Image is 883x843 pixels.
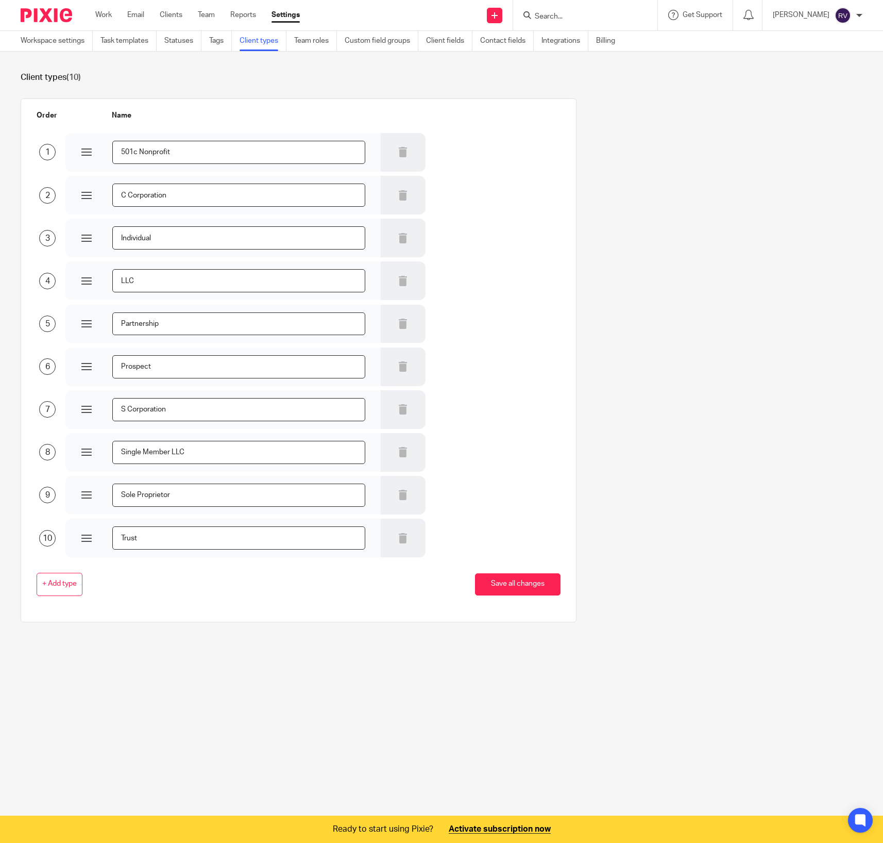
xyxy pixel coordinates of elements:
[112,441,365,464] input: e.g Limited company
[112,226,365,250] input: e.g Limited company
[596,31,623,51] a: Billing
[164,31,201,51] a: Statuses
[480,31,534,51] a: Contact fields
[112,398,365,421] input: e.g Limited company
[112,184,365,207] input: e.g Limited company
[66,73,81,81] span: (10)
[95,10,112,20] a: Work
[39,230,56,246] div: 3
[37,573,82,596] button: + Add type
[160,10,182,20] a: Clients
[112,355,365,378] input: e.g Limited company
[112,312,365,336] input: e.g Limited company
[127,10,144,20] a: Email
[39,487,56,503] div: 9
[21,8,72,22] img: Pixie
[112,269,365,292] input: e.g Limited company
[294,31,337,51] a: Team roles
[209,31,232,51] a: Tags
[198,10,215,20] a: Team
[534,12,626,22] input: Search
[39,316,56,332] div: 5
[39,187,56,204] div: 2
[835,7,851,24] img: svg%3E
[39,273,56,289] div: 4
[541,31,588,51] a: Integrations
[21,31,93,51] a: Workspace settings
[426,31,472,51] a: Client fields
[240,31,286,51] a: Client types
[37,110,57,121] label: Order
[112,484,365,507] input: e.g Limited company
[112,110,131,121] label: Name
[475,573,561,596] button: Save all changes
[39,144,56,160] div: 1
[42,580,77,588] span: + Add type
[683,11,722,19] span: Get Support
[39,530,56,547] div: 10
[39,401,56,418] div: 7
[230,10,256,20] a: Reports
[39,444,56,460] div: 8
[112,526,365,550] input: e.g Limited company
[271,10,300,20] a: Settings
[112,141,365,164] input: e.g Limited company
[773,10,829,20] p: [PERSON_NAME]
[21,72,862,83] h1: Client types
[345,31,418,51] a: Custom field groups
[100,31,157,51] a: Task templates
[39,358,56,375] div: 6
